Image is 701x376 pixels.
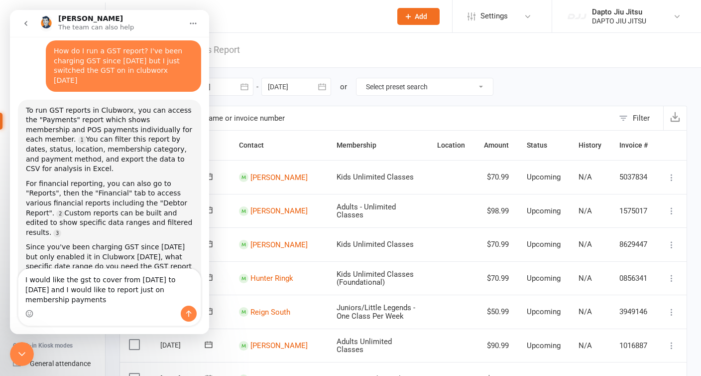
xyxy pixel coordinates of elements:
[527,173,561,182] span: Upcoming
[337,240,414,249] span: Kids Unlimited Classes
[174,4,193,23] button: Home
[527,307,561,316] span: Upcoming
[614,106,663,130] button: Filter
[250,274,293,283] a: Hunter Ringk
[567,6,587,26] img: thumb_image1723000370.png
[8,259,191,296] textarea: Message…
[328,131,428,160] th: Membership
[527,206,561,215] span: Upcoming
[250,173,308,182] a: [PERSON_NAME]
[13,353,105,375] a: General attendance kiosk mode
[610,131,657,160] th: Invoice #
[8,90,191,288] div: To run GST reports in Clubworx, you can access the "Payments" report which shows membership and P...
[337,303,415,321] span: Juniors/Little Legends - One Class Per Week
[610,160,657,194] td: 5037834
[610,261,657,295] td: 0856341
[10,342,34,366] iframe: Intercom live chat
[579,240,592,249] span: N/A
[131,9,384,23] input: Search...
[250,307,290,316] a: Reign South
[337,337,392,355] span: Adults Unlimited Classes
[480,5,508,27] span: Settings
[474,131,518,160] th: Amount
[474,194,518,228] td: $98.99
[518,131,570,160] th: Status
[610,295,657,329] td: 3949146
[48,12,124,22] p: The team can also help
[474,227,518,261] td: $70.99
[527,240,561,249] span: Upcoming
[337,202,396,220] span: Adults - Unlimited Classes
[8,90,191,310] div: Toby says…
[592,16,646,25] div: DAPTO JIU JITSU
[10,10,209,334] iframe: Intercom live chat
[527,341,561,350] span: Upcoming
[633,112,650,124] div: Filter
[16,232,183,281] div: Since you've been charging GST since [DATE] but only enabled it in Clubworx [DATE], what specific...
[171,296,187,312] button: Send a message…
[250,240,308,249] a: [PERSON_NAME]
[397,8,440,25] button: Add
[474,261,518,295] td: $70.99
[527,274,561,283] span: Upcoming
[474,295,518,329] td: $50.99
[16,169,183,228] div: For financial reporting, you can also go to "Reports", then the "Financial" tab to access various...
[30,360,91,368] div: General attendance
[46,200,54,208] a: Source reference 144642:
[44,36,183,75] div: How do I run a GST report? I've been charging GST since [DATE] but I just switched the GST on in ...
[428,131,474,160] th: Location
[160,337,206,353] div: [DATE]
[610,227,657,261] td: 8629447
[337,270,414,287] span: Kids Unlimited Classes (Foundational)
[579,274,592,283] span: N/A
[592,7,646,16] div: Dapto Jiu Jitsu
[230,131,328,160] th: Contact
[570,131,610,160] th: History
[8,30,191,89] div: Dapto says…
[16,96,183,164] div: To run GST reports in Clubworx, you can access the "Payments" report which shows membership and P...
[579,173,592,182] span: N/A
[415,12,427,20] span: Add
[579,206,592,215] span: N/A
[474,160,518,194] td: $70.99
[250,341,308,350] a: [PERSON_NAME]
[474,329,518,363] td: $90.99
[579,307,592,316] span: N/A
[337,173,414,182] span: Kids Unlimited Classes
[579,341,592,350] span: N/A
[36,30,191,81] div: How do I run a GST report? I've been charging GST since [DATE] but I just switched the GST on in ...
[340,81,347,93] div: or
[250,206,308,215] a: [PERSON_NAME]
[43,219,51,227] a: Source reference 143271:
[120,106,614,130] input: Search by contact name or invoice number
[68,126,76,134] a: Source reference 2646085:
[180,33,240,67] a: Debtors Report
[610,194,657,228] td: 1575017
[610,329,657,363] td: 1016887
[15,300,23,308] button: Emoji picker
